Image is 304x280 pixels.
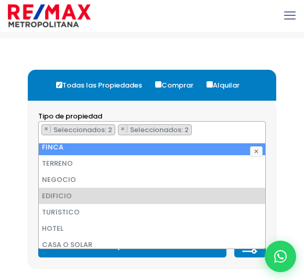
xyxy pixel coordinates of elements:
a: RE/MAX Metropolitana [8,3,91,29]
a: mobile menu [281,7,299,25]
input: Alquilar [207,81,213,88]
input: Todas las Propiedades [56,82,62,88]
button: ✕ [250,146,263,157]
li: EDIFICIO [39,188,265,204]
li: HOTEL [39,220,265,236]
label: Alquilar [204,75,250,95]
button: Remove item [42,125,51,133]
li: NEGOCIO [39,171,265,188]
span: × [255,125,259,134]
span: Tipo de propiedad [38,111,102,121]
span: Seleccionados: 2 [52,125,115,135]
label: Comprar [153,75,204,95]
textarea: Search [39,122,44,144]
span: Correo [135,1,160,9]
li: TURíSTICO [39,204,265,220]
li: FINCA [41,124,115,135]
span: × [121,125,125,133]
li: FINCA [39,139,265,155]
button: Remove item [118,125,127,133]
input: Comprar [155,81,161,88]
button: Remove all items [255,124,260,135]
label: Todas las Propiedades [53,75,153,95]
img: remax-metropolitana-logo [8,3,91,29]
span: Seleccionados: 2 [129,125,191,135]
li: EDIFICIO [118,124,192,135]
li: TERRENO [39,155,265,171]
li: CASA O SOLAR [39,236,265,253]
span: × [44,125,48,133]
